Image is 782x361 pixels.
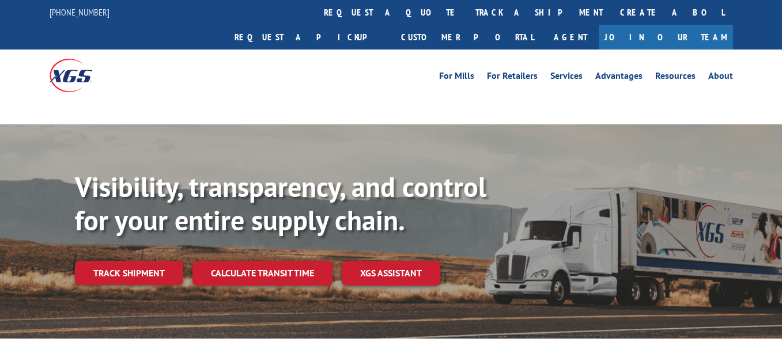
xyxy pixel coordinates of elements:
[75,261,183,285] a: Track shipment
[226,25,392,50] a: Request a pickup
[439,71,474,84] a: For Mills
[50,6,109,18] a: [PHONE_NUMBER]
[542,25,599,50] a: Agent
[192,261,333,286] a: Calculate transit time
[595,71,643,84] a: Advantages
[550,71,583,84] a: Services
[342,261,440,286] a: XGS ASSISTANT
[392,25,542,50] a: Customer Portal
[655,71,696,84] a: Resources
[75,169,486,238] b: Visibility, transparency, and control for your entire supply chain.
[599,25,733,50] a: Join Our Team
[487,71,538,84] a: For Retailers
[708,71,733,84] a: About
